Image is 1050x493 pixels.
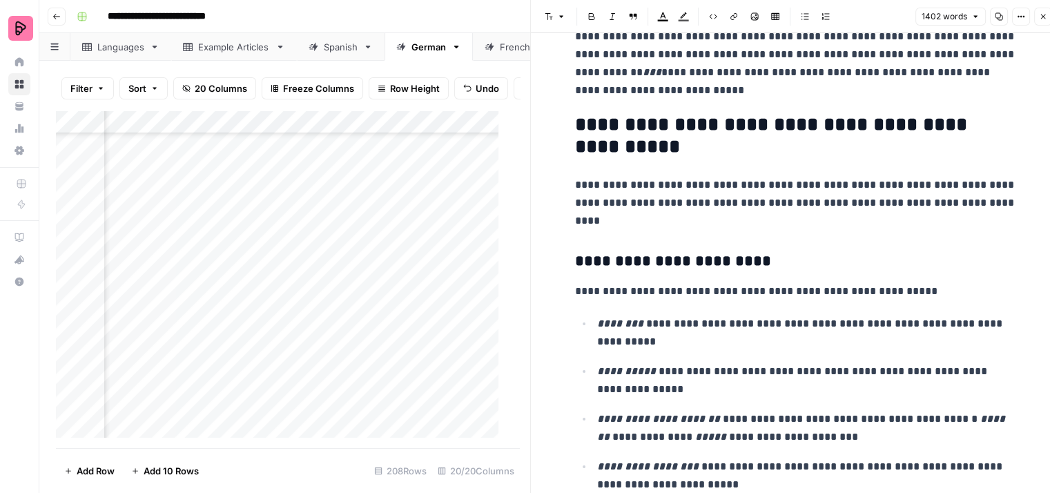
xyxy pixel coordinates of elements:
a: Usage [8,117,30,139]
img: Preply Logo [8,16,33,41]
a: AirOps Academy [8,226,30,249]
div: Example Articles [198,40,270,54]
button: Workspace: Preply [8,11,30,46]
button: 20 Columns [173,77,256,99]
div: 208 Rows [369,460,432,482]
span: Sort [128,81,146,95]
a: Settings [8,139,30,162]
div: Spanish [324,40,358,54]
span: Filter [70,81,93,95]
button: Freeze Columns [262,77,363,99]
span: Undo [476,81,499,95]
div: French [500,40,531,54]
a: French [473,33,558,61]
a: Example Articles [171,33,297,61]
div: Languages [97,40,144,54]
a: Your Data [8,95,30,117]
span: Freeze Columns [283,81,354,95]
button: Undo [454,77,508,99]
button: Help + Support [8,271,30,293]
a: Browse [8,73,30,95]
button: Sort [119,77,168,99]
button: Add Row [56,460,123,482]
div: 20/20 Columns [432,460,520,482]
button: Filter [61,77,114,99]
span: 1402 words [922,10,967,23]
div: German [411,40,446,54]
button: 1402 words [915,8,986,26]
a: Spanish [297,33,385,61]
a: Languages [70,33,171,61]
span: Add 10 Rows [144,464,199,478]
button: What's new? [8,249,30,271]
span: Add Row [77,464,115,478]
button: Add 10 Rows [123,460,207,482]
span: 20 Columns [195,81,247,95]
span: Row Height [390,81,440,95]
div: What's new? [9,249,30,270]
a: German [385,33,473,61]
button: Row Height [369,77,449,99]
a: Home [8,51,30,73]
